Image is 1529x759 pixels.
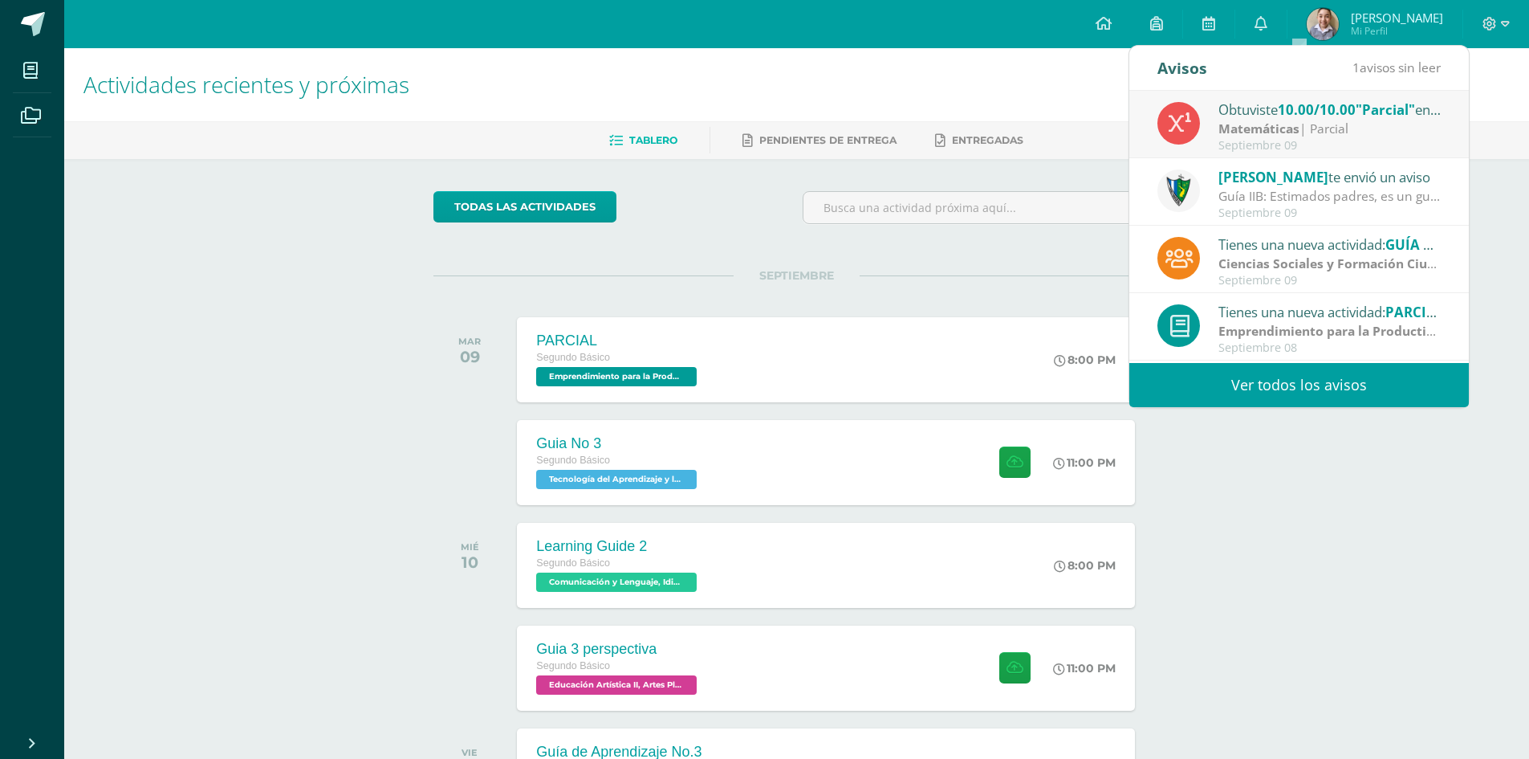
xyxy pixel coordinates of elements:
[1218,234,1442,255] div: Tienes una nueva actividad:
[1054,353,1116,367] div: 8:00 PM
[1218,322,1461,340] strong: Emprendimiento para la Productividad
[83,69,409,100] span: Actividades recientes y próximas
[1218,206,1442,220] div: Septiembre 09
[536,573,697,592] span: Comunicación y Lenguaje, Idioma Extranjero Inglés 'B'
[742,128,897,153] a: Pendientes de entrega
[536,435,701,452] div: Guia No 3
[1218,255,1442,273] div: | Zona
[536,333,701,349] div: PARCIAL
[1307,8,1339,40] img: 17cf59736ae56aed92359ce21211a68c.png
[1054,558,1116,573] div: 8:00 PM
[536,470,697,489] span: Tecnología del Aprendizaje y la Comunicación (Informática) 'B'
[1218,301,1442,322] div: Tienes una nueva actividad:
[1218,341,1442,355] div: Septiembre 08
[462,747,478,758] div: VIE
[1218,166,1442,187] div: te envió un aviso
[1218,99,1442,120] div: Obtuviste en
[1218,120,1299,137] strong: Matemáticas
[433,191,616,222] a: todas las Actividades
[1218,274,1442,288] div: Septiembre 09
[536,557,610,569] span: Segundo Básico
[935,128,1023,153] a: Entregadas
[461,541,479,553] div: MIÉ
[1157,169,1200,212] img: 9f174a157161b4ddbe12118a61fed988.png
[536,352,610,363] span: Segundo Básico
[1352,59,1441,76] span: avisos sin leer
[536,675,697,695] span: Educación Artística II, Artes Plásticas 'B'
[458,336,481,347] div: MAR
[1351,10,1443,26] span: [PERSON_NAME]
[1218,168,1328,186] span: [PERSON_NAME]
[609,128,677,153] a: Tablero
[1351,24,1443,38] span: Mi Perfil
[536,660,610,671] span: Segundo Básico
[536,367,697,386] span: Emprendimiento para la Productividad 'B'
[536,455,610,466] span: Segundo Básico
[1053,455,1116,470] div: 11:00 PM
[803,192,1159,223] input: Busca una actividad próxima aquí...
[759,134,897,146] span: Pendientes de entrega
[1053,661,1116,675] div: 11:00 PM
[1218,322,1442,341] div: | Parcial
[536,641,701,658] div: Guia 3 perspectiva
[1356,100,1415,119] span: "Parcial"
[734,268,860,283] span: SEPTIEMBRE
[1129,363,1469,407] a: Ver todos los avisos
[536,538,701,555] div: Learning Guide 2
[1218,139,1442,153] div: Septiembre 09
[458,347,481,366] div: 09
[1157,46,1207,90] div: Avisos
[1218,187,1442,206] div: Guía IIB: Estimados padres, es un gusto saludarlos. Debido a las consultas recientes sobre los da...
[461,553,479,572] div: 10
[1352,59,1360,76] span: 1
[1278,100,1356,119] span: 10.00/10.00
[952,134,1023,146] span: Entregadas
[1385,303,1443,321] span: PARCIAL
[1218,120,1442,138] div: | Parcial
[629,134,677,146] span: Tablero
